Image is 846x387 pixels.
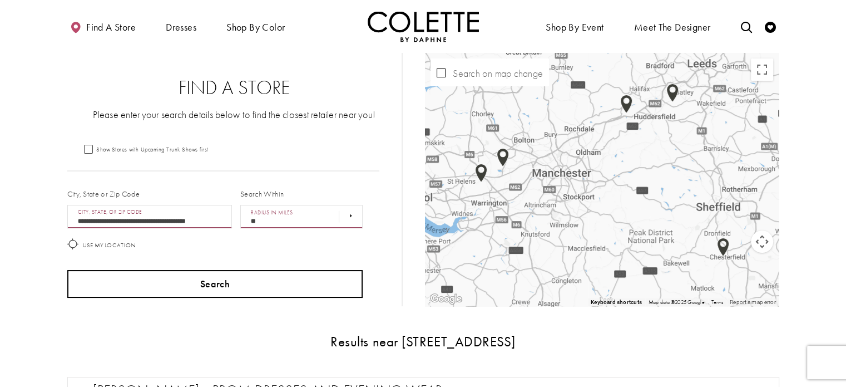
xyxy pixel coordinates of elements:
p: Please enter your search details below to find the closest retailer near you! [90,107,380,121]
input: City, State, or ZIP Code [67,205,232,228]
h2: Find a Store [90,77,380,99]
span: Map data ©2025 Google [649,298,705,306]
a: Open this area in Google Maps (opens a new window) [428,292,464,306]
span: Meet the designer [634,22,711,33]
span: Dresses [166,22,196,33]
button: Toggle fullscreen view [751,58,773,81]
span: Dresses [163,11,199,42]
span: Shop By Event [543,11,606,42]
button: Keyboard shortcuts [591,298,642,306]
img: Colette by Daphne [368,11,479,42]
span: Shop by color [226,22,285,33]
label: Search Within [240,188,284,199]
a: Terms (opens in new tab) [711,298,724,306]
a: Meet the designer [631,11,714,42]
span: Shop By Event [546,22,603,33]
span: Shop by color [224,11,288,42]
span: Find a store [86,22,136,33]
select: Radius In Miles [240,205,363,228]
label: City, State or Zip Code [67,188,140,199]
a: Report a map error [730,299,775,305]
h3: Results near [STREET_ADDRESS] [67,334,779,349]
a: Find a store [67,11,138,42]
div: Map with store locations [425,53,779,306]
a: Visit Home Page [368,11,479,42]
img: Google Image #44 [428,292,464,306]
a: Check Wishlist [762,11,779,42]
button: Map camera controls [751,231,773,253]
a: Toggle search [738,11,754,42]
button: Search [67,270,363,298]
